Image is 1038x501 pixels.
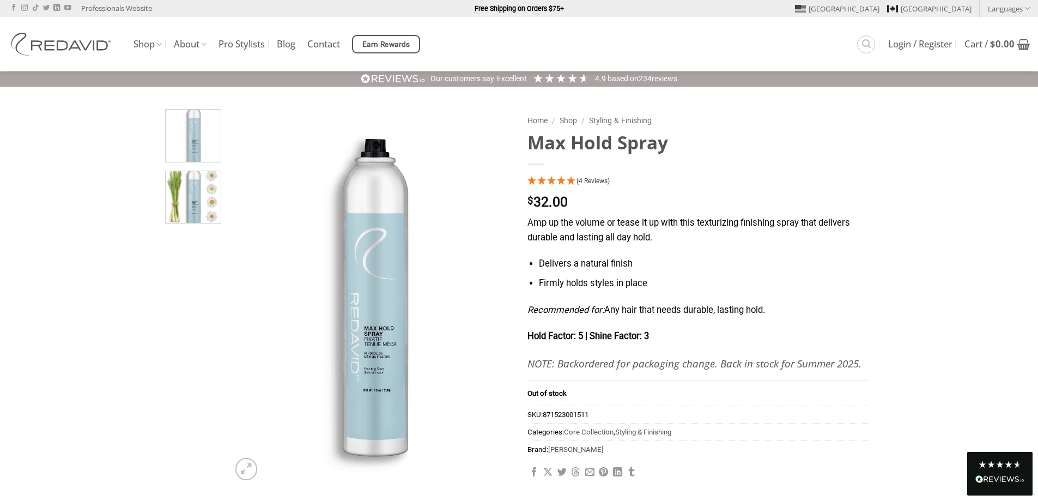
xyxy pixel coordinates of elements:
a: Follow on Instagram [21,4,28,12]
li: Firmly holds styles in place [539,276,867,291]
span: SKU: [527,406,868,423]
a: Share on Threads [571,468,580,478]
a: Shop [560,116,577,125]
div: 4.8 Stars [978,460,1022,469]
div: Read All Reviews [967,452,1033,496]
span: reviews [652,74,677,83]
div: Excellent [497,74,527,84]
a: Follow on YouTube [64,4,71,12]
img: REDAVID Max Hold Hairspray [166,168,221,224]
div: Our customers say [430,74,494,84]
div: Read All Reviews [975,473,1024,487]
a: Follow on Facebook [10,4,17,12]
a: About [174,34,207,55]
strong: Hold Factor: 5 | Shine Factor: 3 [527,331,649,341]
p: Any hair that needs durable, lasting hold. [527,303,868,318]
span: Categories: , [527,423,868,440]
span: Earn Rewards [362,39,410,51]
a: Pin on Pinterest [599,468,608,478]
a: [GEOGRAPHIC_DATA] [795,1,879,17]
a: Search [857,35,875,53]
a: View cart [964,32,1030,56]
a: Earn Rewards [352,35,420,53]
span: $ [990,38,995,50]
a: Pro Stylists [218,34,265,54]
a: Styling & Finishing [589,116,652,125]
a: Share on Facebook [530,468,539,478]
img: REDAVID Salon Products | United States [8,33,117,56]
a: [GEOGRAPHIC_DATA] [887,1,972,17]
a: Share on X [543,468,553,478]
div: 4.91 Stars [532,73,590,84]
span: Cart / [964,40,1015,49]
span: Login / Register [888,40,952,49]
span: / [581,116,585,125]
a: Zoom [235,458,257,480]
a: Languages [988,1,1030,16]
span: Brand: [527,440,868,458]
p: Out of stock [527,389,868,398]
span: Based on [608,74,639,83]
strong: NOTE: Backordered for packaging change. Back in stock for Summer 2025. [527,357,861,370]
img: REVIEWS.io [975,475,1024,483]
span: $ [527,196,533,206]
span: / [552,116,555,125]
a: [PERSON_NAME] [548,445,604,454]
a: Share on Twitter [557,468,567,478]
span: 871523001511 [543,411,588,419]
img: REDAVID Max Hold Hairspray [166,107,221,162]
span: 4.9 [595,74,608,83]
strong: Free Shipping on Orders $75+ [475,4,564,13]
li: Delivers a natural finish [539,257,867,271]
img: REDAVID Max Hold Hairspray [229,109,511,486]
a: Follow on Twitter [43,4,50,12]
p: Amp up the volume or tease it up with this texturizing finishing spray that delivers durable and ... [527,216,868,245]
a: Shop [133,34,162,55]
a: Follow on LinkedIn [53,4,60,12]
a: Follow on TikTok [32,4,39,12]
a: Login / Register [888,34,952,54]
bdi: 32.00 [527,194,568,210]
nav: Breadcrumb [527,114,868,127]
div: 5 Stars - 4 Reviews [527,174,868,189]
bdi: 0.00 [990,38,1015,50]
a: Share on Tumblr [627,468,636,478]
em: Recommended for: [527,305,604,315]
span: (4 Reviews) [576,177,610,185]
span: 234 [639,74,652,83]
a: Contact [307,34,340,54]
a: Home [527,116,548,125]
a: Styling & Finishing [615,428,671,436]
a: Blog [277,34,295,54]
a: Email to a Friend [585,468,594,478]
a: Share on LinkedIn [613,468,622,478]
a: Core Collection [564,428,614,436]
h1: Max Hold Spray [527,131,868,154]
img: REVIEWS.io [361,74,425,84]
